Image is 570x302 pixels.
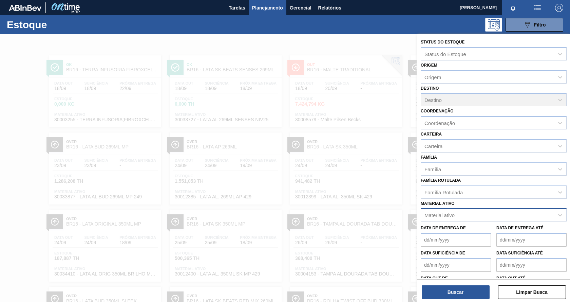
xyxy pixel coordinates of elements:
div: Material ativo [424,212,455,218]
label: Data out até [496,276,526,281]
div: Origem [424,74,441,80]
span: Filtro [534,22,546,28]
label: Família Rotulada [421,178,461,183]
img: Logout [555,4,563,12]
button: Notificações [502,3,524,13]
label: Família [421,155,437,160]
label: Data suficiência até [496,251,543,255]
div: Carteira [424,143,442,149]
label: Data de Entrega até [496,226,544,230]
input: dd/mm/yyyy [421,233,491,247]
label: Material ativo [421,201,455,206]
label: Data suficiência de [421,251,465,255]
div: Coordenação [424,120,455,126]
div: Família [424,166,441,172]
label: Destino [421,86,439,91]
label: Coordenação [421,109,454,113]
h1: Estoque [7,21,106,29]
span: Gerencial [290,4,311,12]
div: Status do Estoque [424,51,466,57]
button: Filtro [506,18,563,32]
label: Data out de [421,276,448,281]
input: dd/mm/yyyy [496,258,567,272]
img: userActions [533,4,541,12]
span: Tarefas [229,4,245,12]
img: TNhmsLtSVTkK8tSr43FrP2fwEKptu5GPRR3wAAAABJRU5ErkJggg== [9,5,41,11]
span: Planejamento [252,4,283,12]
label: Origem [421,63,437,68]
div: Pogramando: nenhum usuário selecionado [485,18,502,32]
input: dd/mm/yyyy [496,233,567,247]
label: Data de Entrega de [421,226,466,230]
label: Status do Estoque [421,40,464,45]
input: dd/mm/yyyy [421,258,491,272]
div: Família Rotulada [424,189,463,195]
span: Relatórios [318,4,341,12]
label: Carteira [421,132,442,137]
